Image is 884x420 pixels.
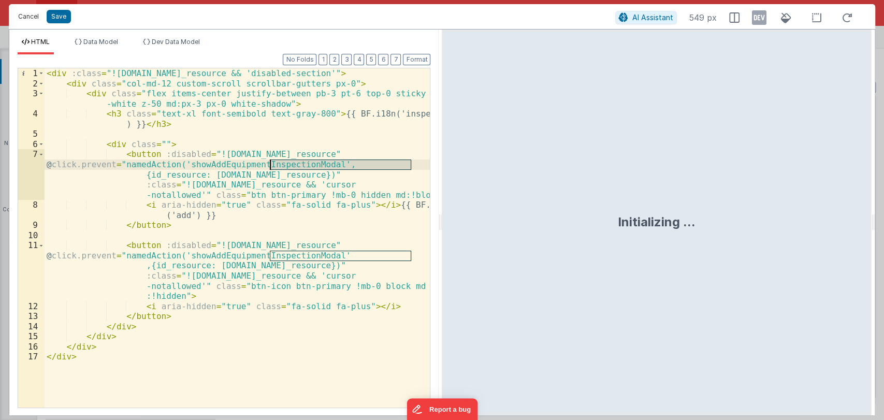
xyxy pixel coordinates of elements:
[354,54,364,65] button: 4
[83,38,118,46] span: Data Model
[403,54,430,65] button: Format
[18,331,45,342] div: 15
[152,38,200,46] span: Dev Data Model
[18,230,45,241] div: 10
[329,54,339,65] button: 2
[341,54,352,65] button: 3
[18,240,45,301] div: 11
[18,79,45,89] div: 2
[47,10,71,23] button: Save
[18,342,45,352] div: 16
[18,352,45,362] div: 17
[390,54,401,65] button: 7
[18,200,45,220] div: 8
[632,13,673,22] span: AI Assistant
[618,214,695,230] div: Initializing ...
[18,68,45,79] div: 1
[18,109,45,129] div: 4
[18,311,45,322] div: 13
[283,54,316,65] button: No Folds
[31,38,50,46] span: HTML
[18,139,45,150] div: 6
[18,129,45,139] div: 5
[615,11,677,24] button: AI Assistant
[18,322,45,332] div: 14
[13,9,44,24] button: Cancel
[318,54,327,65] button: 1
[18,220,45,230] div: 9
[18,89,45,109] div: 3
[18,301,45,312] div: 12
[366,54,376,65] button: 5
[689,11,717,24] span: 549 px
[18,149,45,200] div: 7
[407,398,477,420] iframe: Marker.io feedback button
[378,54,388,65] button: 6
